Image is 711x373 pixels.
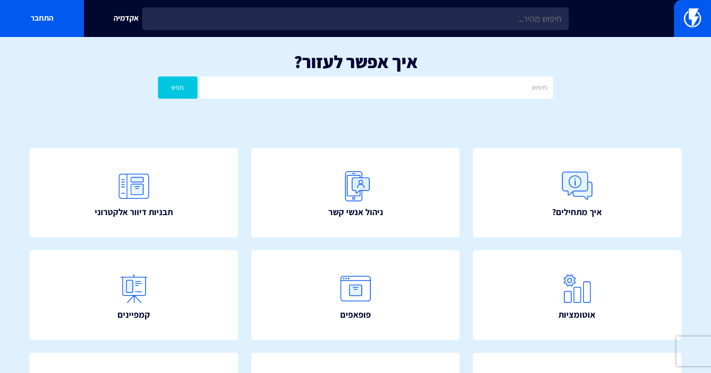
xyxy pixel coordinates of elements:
[200,76,553,99] input: חיפוש
[552,206,602,219] span: איך מתחילים?
[30,250,238,339] a: קמפיינים
[142,7,569,30] input: חיפוש מהיר...
[473,148,681,237] a: איך מתחילים?
[118,308,150,321] span: קמפיינים
[340,308,371,321] span: פופאפים
[251,250,460,339] a: פופאפים
[473,250,681,339] a: אוטומציות
[95,206,173,219] span: תבניות דיוור אלקטרוני
[30,148,238,237] a: תבניות דיוור אלקטרוני
[158,76,197,99] button: חפש
[558,308,595,321] span: אוטומציות
[15,52,696,72] h1: איך אפשר לעזור?
[251,148,460,237] a: ניהול אנשי קשר
[328,206,383,219] span: ניהול אנשי קשר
